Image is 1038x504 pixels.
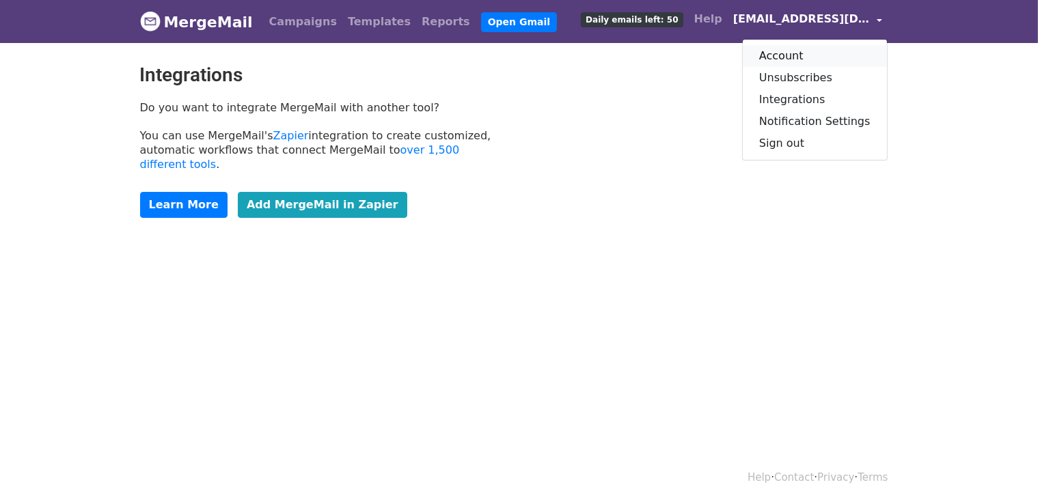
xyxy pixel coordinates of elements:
[728,5,888,38] a: [EMAIL_ADDRESS][DOMAIN_NAME]
[774,471,814,484] a: Contact
[140,8,253,36] a: MergeMail
[743,111,887,132] a: Notification Settings
[140,143,460,171] a: over 1,500 different tools
[748,471,771,484] a: Help
[581,12,683,27] span: Daily emails left: 50
[140,11,161,31] img: MergeMail logo
[273,129,309,142] a: Zapier
[238,192,407,218] a: Add MergeMail in Zapier
[575,5,688,33] a: Daily emails left: 50
[342,8,416,36] a: Templates
[743,89,887,111] a: Integrations
[733,11,870,27] span: [EMAIL_ADDRESS][DOMAIN_NAME]
[858,471,888,484] a: Terms
[264,8,342,36] a: Campaigns
[140,64,509,87] h2: Integrations
[140,128,509,171] p: You can use MergeMail's integration to create customized, automatic workflows that connect MergeM...
[481,12,557,32] a: Open Gmail
[140,100,509,115] p: Do you want to integrate MergeMail with another tool?
[416,8,476,36] a: Reports
[743,45,887,67] a: Account
[140,192,228,218] a: Learn More
[817,471,854,484] a: Privacy
[742,39,888,160] div: [EMAIL_ADDRESS][DOMAIN_NAME]
[970,438,1038,504] iframe: Chat Widget
[743,67,887,89] a: Unsubscribes
[689,5,728,33] a: Help
[743,132,887,154] a: Sign out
